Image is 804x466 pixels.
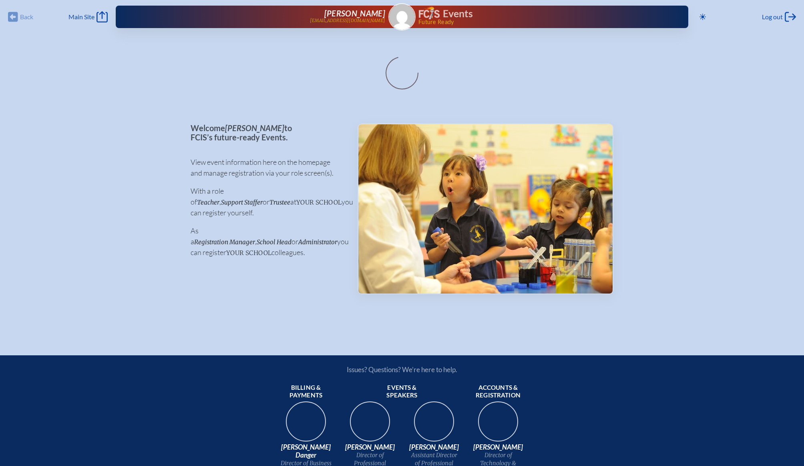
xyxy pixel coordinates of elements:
[191,157,345,178] p: View event information here on the homepage and manage registration via your role screen(s).
[341,443,399,451] span: [PERSON_NAME]
[469,443,527,451] span: [PERSON_NAME]
[373,384,431,400] span: Events & speakers
[191,225,345,258] p: As a , or you can register colleagues.
[296,199,342,206] span: your school
[324,8,385,18] span: [PERSON_NAME]
[226,249,271,257] span: your school
[408,399,460,450] img: 545ba9c4-c691-43d5-86fb-b0a622cbeb82
[419,6,663,25] div: FCIS Events — Future ready
[269,199,290,206] span: Trustee
[762,13,783,21] span: Log out
[68,13,94,21] span: Main Site
[68,11,108,22] a: Main Site
[277,443,335,459] span: [PERSON_NAME] Danger
[141,9,385,25] a: [PERSON_NAME][EMAIL_ADDRESS][DOMAIN_NAME]
[389,4,415,30] img: Gravatar
[225,123,284,133] span: [PERSON_NAME]
[405,443,463,451] span: [PERSON_NAME]
[472,399,524,450] img: b1ee34a6-5a78-4519-85b2-7190c4823173
[191,186,345,218] p: With a role of , or at you can register yourself.
[418,19,663,25] span: Future Ready
[197,199,219,206] span: Teacher
[221,199,263,206] span: Support Staffer
[344,399,396,450] img: 94e3d245-ca72-49ea-9844-ae84f6d33c0f
[298,238,337,246] span: Administrator
[280,399,332,450] img: 9c64f3fb-7776-47f4-83d7-46a341952595
[388,3,416,30] a: Gravatar
[257,238,291,246] span: School Head
[310,18,385,23] p: [EMAIL_ADDRESS][DOMAIN_NAME]
[261,365,543,374] p: Issues? Questions? We’re here to help.
[194,238,255,246] span: Registration Manager
[277,384,335,400] span: Billing & payments
[358,124,613,294] img: Events
[469,384,527,400] span: Accounts & registration
[191,124,345,142] p: Welcome to FCIS’s future-ready Events.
